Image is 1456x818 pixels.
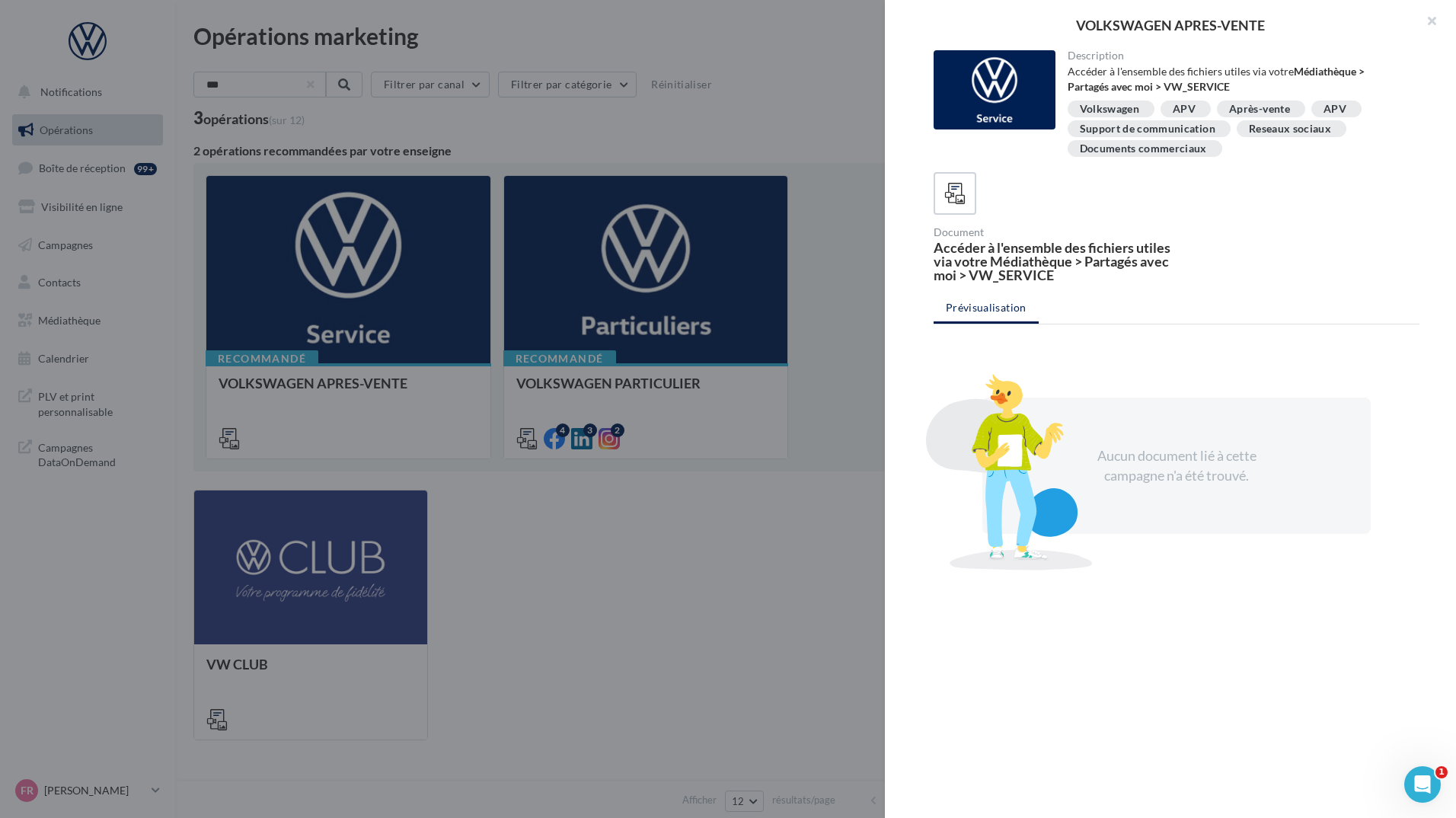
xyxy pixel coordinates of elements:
div: APV [1323,104,1346,115]
div: Documents commerciaux [1080,143,1207,155]
div: VOLKSWAGEN APRES-VENTE [909,18,1432,32]
div: APV [1173,104,1196,115]
span: 1 [1435,766,1448,778]
div: Accéder à l'ensemble des fichiers utiles via votre Médiathèque > Partagés avec moi > VW_SERVICE [934,241,1170,282]
div: Support de communication [1080,123,1215,135]
div: Document [934,227,1170,238]
div: Accéder à l'ensemble des fichiers utiles via votre [1068,64,1408,94]
div: Volkswagen [1080,104,1140,115]
div: Aucun document lié à cette campagne n'a été trouvé. [1080,446,1273,485]
iframe: Intercom live chat [1404,766,1441,803]
div: Description [1068,50,1408,61]
div: Reseaux sociaux [1249,123,1331,135]
div: Après-vente [1229,104,1290,115]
